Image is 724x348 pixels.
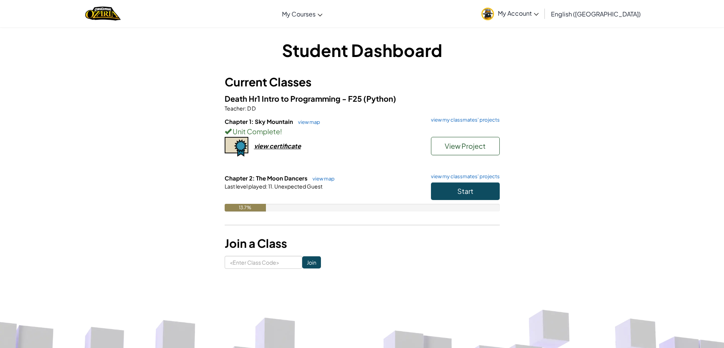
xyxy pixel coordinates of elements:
input: <Enter Class Code> [225,256,302,269]
span: : [266,183,267,190]
a: view map [309,176,335,182]
a: view certificate [225,142,301,150]
span: Start [457,187,473,195]
div: 13.7% [225,204,266,211]
a: Ozaria by CodeCombat logo [85,6,121,21]
img: certificate-icon.png [225,137,248,157]
span: : [245,105,246,112]
span: Chapter 1: Sky Mountain [225,118,294,125]
span: Unit Complete [232,127,280,136]
span: View Project [445,141,486,150]
span: Last level played [225,183,266,190]
h3: Join a Class [225,235,500,252]
button: Start [431,182,500,200]
span: My Account [498,9,539,17]
span: Teacher [225,105,245,112]
a: view my classmates' projects [427,117,500,122]
span: Unexpected Guest [274,183,322,190]
span: ! [280,127,282,136]
a: My Account [478,2,543,26]
input: Join [302,256,321,268]
span: Death Hr1 Intro to Programming - F25 [225,94,363,103]
button: View Project [431,137,500,155]
span: D D [246,105,256,112]
span: 11. [267,183,274,190]
h3: Current Classes [225,73,500,91]
span: My Courses [282,10,316,18]
span: Chapter 2: The Moon Dancers [225,174,309,182]
img: avatar [481,8,494,20]
a: view my classmates' projects [427,174,500,179]
h1: Student Dashboard [225,38,500,62]
a: view map [294,119,320,125]
span: (Python) [363,94,396,103]
a: English ([GEOGRAPHIC_DATA]) [547,3,645,24]
div: view certificate [254,142,301,150]
span: English ([GEOGRAPHIC_DATA]) [551,10,641,18]
a: My Courses [278,3,326,24]
img: Home [85,6,121,21]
